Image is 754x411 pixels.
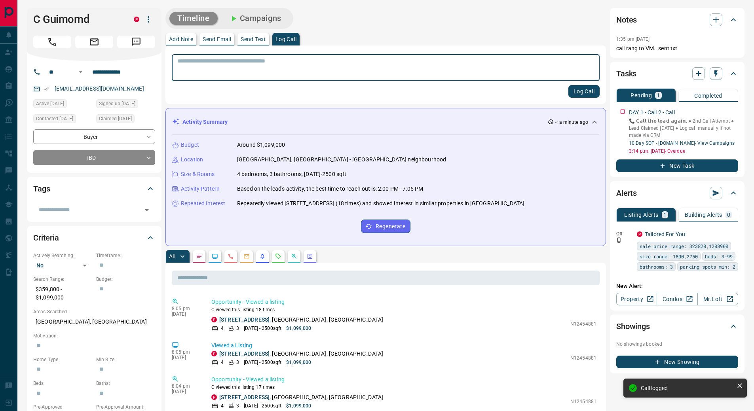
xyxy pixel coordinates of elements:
[685,212,722,218] p: Building Alerts
[629,117,738,139] p: 📞 𝗖𝗮𝗹𝗹 𝘁𝗵𝗲 𝗹𝗲𝗮𝗱 𝗮𝗴𝗮𝗶𝗻. ● 2nd Call Attempt ● Lead Claimed [DATE] ● Log call manually if not made v...
[33,276,92,283] p: Search Range:
[96,356,155,363] p: Min Size:
[33,13,122,26] h1: C Guimomd
[237,185,423,193] p: Based on the lead's activity, the best time to reach out is: 2:00 PM - 7:05 PM
[75,36,113,48] span: Email
[221,402,224,409] p: 4
[640,242,728,250] span: sale price range: 323820,1208900
[181,155,203,164] p: Location
[645,231,685,237] a: Tailored For You
[236,359,239,366] p: 3
[221,325,224,332] p: 4
[211,306,596,313] p: C viewed this listing 18 times
[33,315,155,328] p: [GEOGRAPHIC_DATA], [GEOGRAPHIC_DATA]
[33,182,50,195] h2: Tags
[244,402,281,409] p: [DATE] - 2500 sqft
[570,398,596,405] p: N12454881
[286,359,311,366] p: $1,099,000
[286,402,311,409] p: $1,099,000
[211,384,596,391] p: C viewed this listing 17 times
[141,205,152,216] button: Open
[616,293,657,305] a: Property
[237,155,446,164] p: [GEOGRAPHIC_DATA], [GEOGRAPHIC_DATA] - [GEOGRAPHIC_DATA] neighbourhood
[361,220,410,233] button: Regenerate
[616,64,738,83] div: Tasks
[259,253,266,259] svg: Listing Alerts
[616,67,636,80] h2: Tasks
[36,100,64,108] span: Active [DATE]
[616,282,738,290] p: New Alert:
[624,212,659,218] p: Listing Alerts
[96,403,155,411] p: Pre-Approval Amount:
[237,141,285,149] p: Around $1,099,000
[244,325,281,332] p: [DATE] - 2500 sqft
[616,237,622,243] svg: Push Notification Only
[228,253,234,259] svg: Calls
[172,115,599,129] div: Activity Summary< a minute ago
[243,253,250,259] svg: Emails
[44,86,49,92] svg: Email Verified
[727,212,730,218] p: 0
[640,252,698,260] span: size range: 1800,2750
[211,394,217,400] div: property.ca
[172,306,199,311] p: 8:05 pm
[629,108,675,117] p: DAY 1 - Call 2 - Call
[616,159,738,172] button: New Task
[55,85,144,92] a: [EMAIL_ADDRESS][DOMAIN_NAME]
[237,170,346,178] p: 4 bedrooms, 3 bathrooms, [DATE]-2500 sqft
[616,341,738,348] p: No showings booked
[182,118,228,126] p: Activity Summary
[33,228,155,247] div: Criteria
[96,380,155,387] p: Baths:
[33,356,92,363] p: Home Type:
[169,36,193,42] p: Add Note
[172,355,199,360] p: [DATE]
[694,93,722,98] p: Completed
[236,402,239,409] p: 3
[219,350,270,357] a: [STREET_ADDRESS]
[663,212,667,218] p: 1
[181,199,225,208] p: Repeated Interest
[211,341,596,350] p: Viewed a Listing
[33,380,92,387] p: Beds:
[616,317,738,336] div: Showings
[172,389,199,394] p: [DATE]
[172,349,199,355] p: 8:05 pm
[221,12,289,25] button: Campaigns
[211,375,596,384] p: Opportunity - Viewed a listing
[237,199,524,208] p: Repeatedly viewed [STREET_ADDRESS] (18 times) and showed interest in similar properties in [GEOGR...
[99,115,132,123] span: Claimed [DATE]
[181,170,215,178] p: Size & Rooms
[641,385,733,391] div: Call logged
[33,114,92,125] div: Thu Oct 09 2025
[629,148,738,155] p: 3:14 p.m. [DATE] - Overdue
[33,179,155,198] div: Tags
[616,184,738,203] div: Alerts
[219,316,270,323] a: [STREET_ADDRESS]
[616,356,738,368] button: New Showing
[181,141,199,149] p: Budget
[616,230,632,237] p: Off
[211,298,596,306] p: Opportunity - Viewed a listing
[134,17,139,22] div: property.ca
[181,185,220,193] p: Activity Pattern
[33,308,155,315] p: Areas Searched:
[640,263,673,271] span: bathrooms: 3
[33,252,92,259] p: Actively Searching:
[680,263,735,271] span: parking spots min: 2
[99,100,135,108] span: Signed up [DATE]
[244,359,281,366] p: [DATE] - 2500 sqft
[657,293,697,305] a: Condos
[196,253,202,259] svg: Notes
[616,44,738,53] p: call rang to VM.. sent txt
[117,36,155,48] span: Message
[33,332,155,339] p: Motivation:
[697,293,738,305] a: Mr.Loft
[203,36,231,42] p: Send Email
[96,252,155,259] p: Timeframe:
[33,36,71,48] span: Call
[33,150,155,165] div: TBD
[705,252,733,260] span: beds: 3-99
[36,115,73,123] span: Contacted [DATE]
[33,129,155,144] div: Buyer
